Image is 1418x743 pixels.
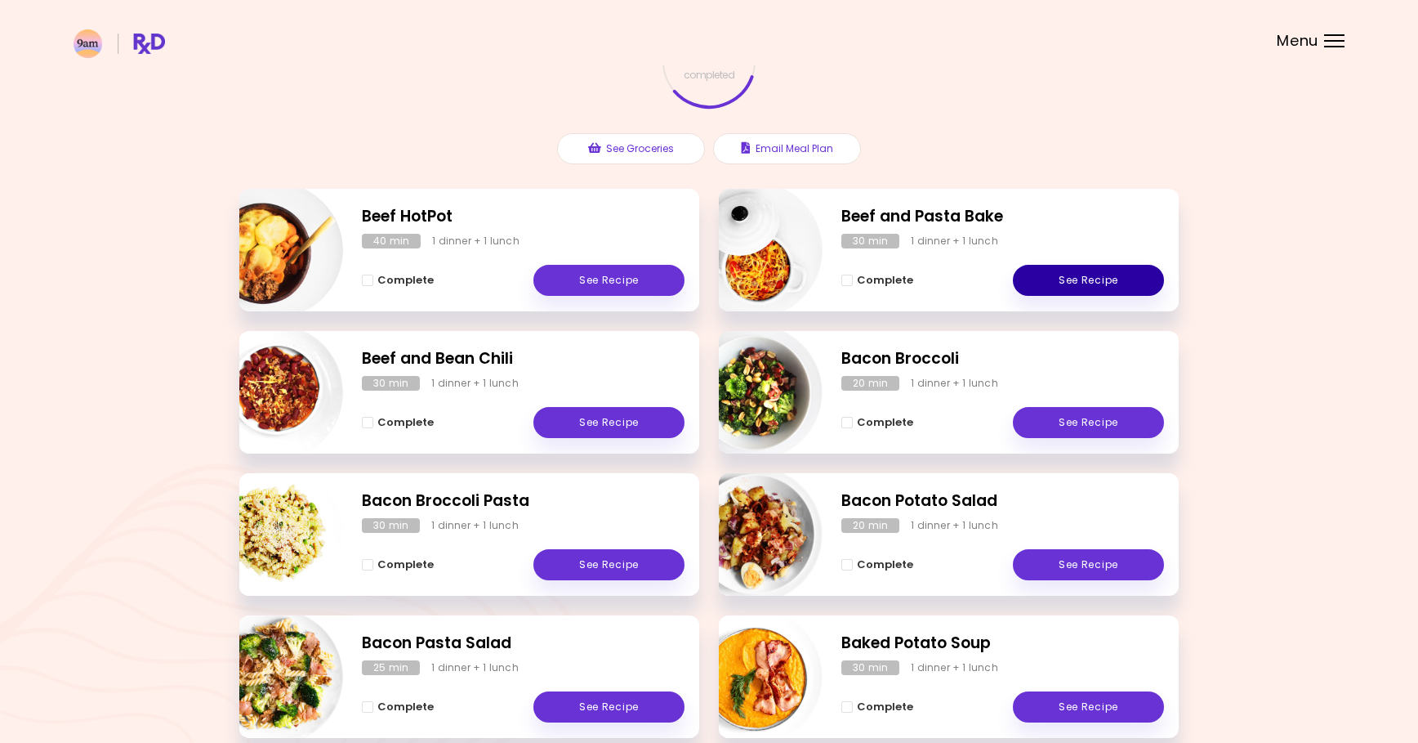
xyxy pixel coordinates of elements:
[207,467,343,602] img: Info - Bacon Broccoli Pasta
[362,632,684,656] h2: Bacon Pasta Salad
[911,234,998,248] div: 1 dinner + 1 lunch
[431,518,519,533] div: 1 dinner + 1 lunch
[557,133,705,164] button: See Groceries
[431,376,519,391] div: 1 dinner + 1 lunch
[362,490,684,513] h2: Bacon Broccoli Pasta
[841,271,913,290] button: Complete - Beef and Pasta Bake
[857,558,913,571] span: Complete
[362,518,420,533] div: 30 min
[841,518,899,533] div: 20 min
[684,70,735,80] span: completed
[1013,407,1164,438] a: See Recipe - Bacon Broccoli
[362,660,420,675] div: 25 min
[1013,692,1164,723] a: See Recipe - Baked Potato Soup
[74,29,165,58] img: RxDiet
[362,347,684,371] h2: Beef and Bean Chili
[841,413,913,432] button: Complete - Bacon Broccoli
[857,416,913,429] span: Complete
[362,413,434,432] button: Complete - Beef and Bean Chili
[362,205,684,229] h2: Beef HotPot
[841,697,913,717] button: Complete - Baked Potato Soup
[687,467,823,602] img: Info - Bacon Potato Salad
[1277,34,1318,48] span: Menu
[377,558,434,571] span: Complete
[911,518,998,533] div: 1 dinner + 1 lunch
[687,325,823,460] img: Info - Bacon Broccoli
[1013,265,1164,296] a: See Recipe - Beef and Pasta Bake
[1013,549,1164,580] a: See Recipe - Bacon Potato Salad
[841,376,899,391] div: 20 min
[841,347,1164,371] h2: Bacon Broccoli
[362,234,421,248] div: 40 min
[911,376,998,391] div: 1 dinner + 1 lunch
[362,697,434,717] button: Complete - Bacon Pasta Salad
[841,490,1164,513] h2: Bacon Potato Salad
[377,700,434,714] span: Complete
[431,660,519,675] div: 1 dinner + 1 lunch
[533,407,684,438] a: See Recipe - Beef and Bean Chili
[533,549,684,580] a: See Recipe - Bacon Broccoli Pasta
[432,234,519,248] div: 1 dinner + 1 lunch
[207,325,343,460] img: Info - Beef and Bean Chili
[911,660,998,675] div: 1 dinner + 1 lunch
[377,274,434,287] span: Complete
[687,182,823,318] img: Info - Beef and Pasta Bake
[841,555,913,575] button: Complete - Bacon Potato Salad
[207,182,343,318] img: Info - Beef HotPot
[857,274,913,287] span: Complete
[533,692,684,723] a: See Recipe - Bacon Pasta Salad
[362,271,434,290] button: Complete - Beef HotPot
[841,632,1164,656] h2: Baked Potato Soup
[857,700,913,714] span: Complete
[362,376,420,391] div: 30 min
[713,133,861,164] button: Email Meal Plan
[533,265,684,296] a: See Recipe - Beef HotPot
[841,234,899,248] div: 30 min
[841,205,1164,229] h2: Beef and Pasta Bake
[377,416,434,429] span: Complete
[841,660,899,675] div: 30 min
[362,555,434,575] button: Complete - Bacon Broccoli Pasta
